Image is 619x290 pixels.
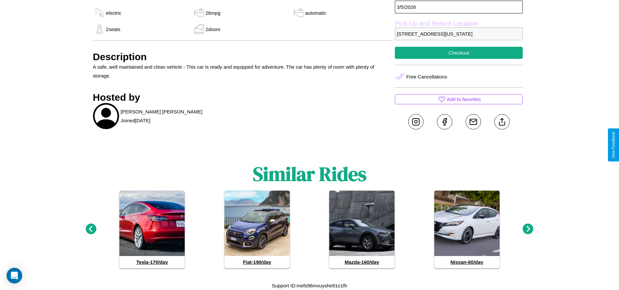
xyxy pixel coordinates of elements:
[305,9,326,17] p: automatic
[93,51,392,62] h3: Description
[206,25,221,34] p: 2 doors
[121,116,150,125] p: Joined [DATE]
[395,20,523,27] label: Pick Up and Return Location
[119,191,185,268] a: Tesla-170/day
[106,9,122,17] p: electric
[395,1,523,13] p: 3 / 5 / 2026
[434,256,500,268] h4: Nissan - 60 /day
[611,132,616,158] div: Give Feedback
[121,107,203,116] p: [PERSON_NAME] [PERSON_NAME]
[447,95,481,104] p: Add to favorites
[193,24,206,34] img: gas
[106,25,120,34] p: 2 seats
[206,9,221,17] p: 26 mpg
[7,268,22,283] div: Open Intercom Messenger
[93,8,106,18] img: gas
[93,62,392,80] p: A safe, well maintained and clean vehicle - This car is ready and equipped for adventure. The car...
[224,256,290,268] h4: Fiat - 190 /day
[406,72,447,81] p: Free Cancellations
[329,191,395,268] a: Mazda-160/day
[329,256,395,268] h4: Mazda - 160 /day
[193,8,206,18] img: gas
[395,94,523,104] button: Add to favorites
[292,8,305,18] img: gas
[253,161,366,187] h1: Similar Rides
[272,281,347,290] p: Support ID: mefs96mvuyshe91o1fh
[224,191,290,268] a: Fiat-190/day
[395,47,523,59] button: Checkout
[119,256,185,268] h4: Tesla - 170 /day
[93,92,392,103] h3: Hosted by
[93,24,106,34] img: gas
[395,27,523,40] p: [STREET_ADDRESS][US_STATE]
[434,191,500,268] a: Nissan-60/day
